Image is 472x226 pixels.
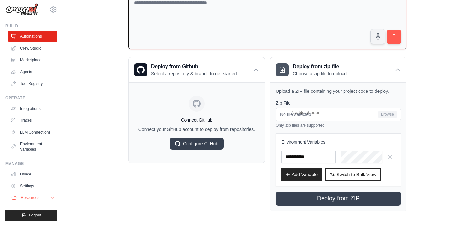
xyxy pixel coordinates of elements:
[325,168,381,181] button: Switch to Bulk View
[8,55,57,65] a: Marketplace
[5,3,38,16] img: Logo
[5,95,57,101] div: Operate
[8,181,57,191] a: Settings
[9,193,58,203] button: Resources
[134,126,259,133] p: Connect your GitHub account to deploy from repositories.
[276,100,401,106] label: Zip File
[21,195,39,200] span: Resources
[8,115,57,126] a: Traces
[8,78,57,89] a: Tool Registry
[336,171,376,178] span: Switch to Bulk View
[281,139,395,145] h3: Environment Variables
[276,192,401,206] button: Deploy from ZIP
[293,63,348,71] h3: Deploy from zip file
[29,213,41,218] span: Logout
[5,161,57,166] div: Manage
[5,210,57,221] button: Logout
[8,67,57,77] a: Agents
[5,23,57,29] div: Build
[293,71,348,77] p: Choose a zip file to upload.
[281,168,322,181] button: Add Variable
[8,139,57,154] a: Environment Variables
[8,169,57,179] a: Usage
[8,103,57,114] a: Integrations
[276,123,401,128] p: Only .zip files are supported
[134,117,259,123] h4: Connect GitHub
[151,71,238,77] p: Select a repository & branch to get started.
[8,43,57,53] a: Crew Studio
[276,88,401,94] p: Upload a ZIP file containing your project code to deploy.
[439,195,472,226] iframe: Chat Widget
[8,31,57,42] a: Automations
[151,63,238,71] h3: Deploy from Github
[170,138,224,150] a: Configure GitHub
[276,108,401,121] input: No file selected Browse
[8,127,57,137] a: LLM Connections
